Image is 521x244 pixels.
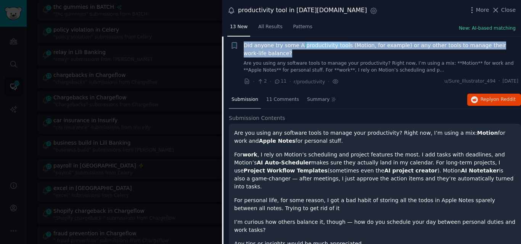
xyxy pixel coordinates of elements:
[291,21,315,37] a: Patterns
[257,78,267,85] span: 2
[243,152,257,158] strong: work
[244,41,519,57] span: Did anyone try some AI s (Motion, for example) or any other tools to manage their work-life balance?
[492,6,516,14] button: Close
[229,114,285,122] span: Submission Contents
[503,78,518,85] span: [DATE]
[501,6,516,14] span: Close
[259,138,296,144] strong: Apple Notes
[306,42,351,48] span: productivity tool
[258,24,282,30] span: All Results
[289,78,291,86] span: ·
[459,25,516,32] button: New: AI-based matching
[270,78,271,86] span: ·
[266,96,299,103] span: 11 Comments
[498,78,500,85] span: ·
[232,96,258,103] span: Submission
[238,6,367,15] div: productivity tool in [DATE][DOMAIN_NAME]
[384,167,437,174] strong: AI project creator
[477,130,498,136] strong: Motion
[234,151,516,191] p: For , I rely on Motion’s scheduling and project features the most. I add tasks with deadlines, an...
[256,21,285,37] a: All Results
[274,78,286,85] span: 11
[244,60,519,73] a: Are you using any software tools to manage your productivity? Right now, I’m using a mix: **Motio...
[294,79,325,85] span: r/productivity
[234,196,516,212] p: For personal life, for some reason, I got a bad habit of storing all the todos in Apple Notes spa...
[444,78,496,85] span: u/Sure_Illustrator_494
[307,96,330,103] span: Summary
[328,78,329,86] span: ·
[461,167,499,174] strong: AI Notetaker
[481,96,516,103] span: Reply
[468,6,489,14] button: More
[244,41,519,57] a: Did anyone try some AIproductivity tools (Motion, for example) or any other tools to manage their...
[494,97,516,102] span: on Reddit
[257,159,311,166] strong: AI Auto-Scheduler
[234,218,516,234] p: I’m curious how others balance it, though — how do you schedule your day between personal duties ...
[244,167,328,174] strong: Project Workflow Templates
[476,6,489,14] span: More
[253,78,254,86] span: ·
[467,94,521,106] button: Replyon Reddit
[230,24,248,30] span: 13 New
[293,24,312,30] span: Patterns
[234,129,516,145] p: Are you using any software tools to manage your productivity? Right now, I’m using a mix: for wor...
[227,21,250,37] a: 13 New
